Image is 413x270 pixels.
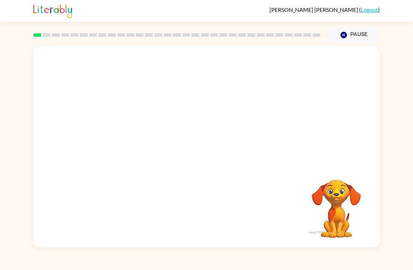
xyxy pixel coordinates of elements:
button: Pause [329,27,380,43]
video: Your browser must support playing .mp4 files to use Literably. Please try using another browser. [301,169,371,239]
div: ( ) [269,6,380,13]
span: [PERSON_NAME] [PERSON_NAME] [269,6,359,13]
a: Logout [361,6,378,13]
img: Literably [33,3,72,18]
